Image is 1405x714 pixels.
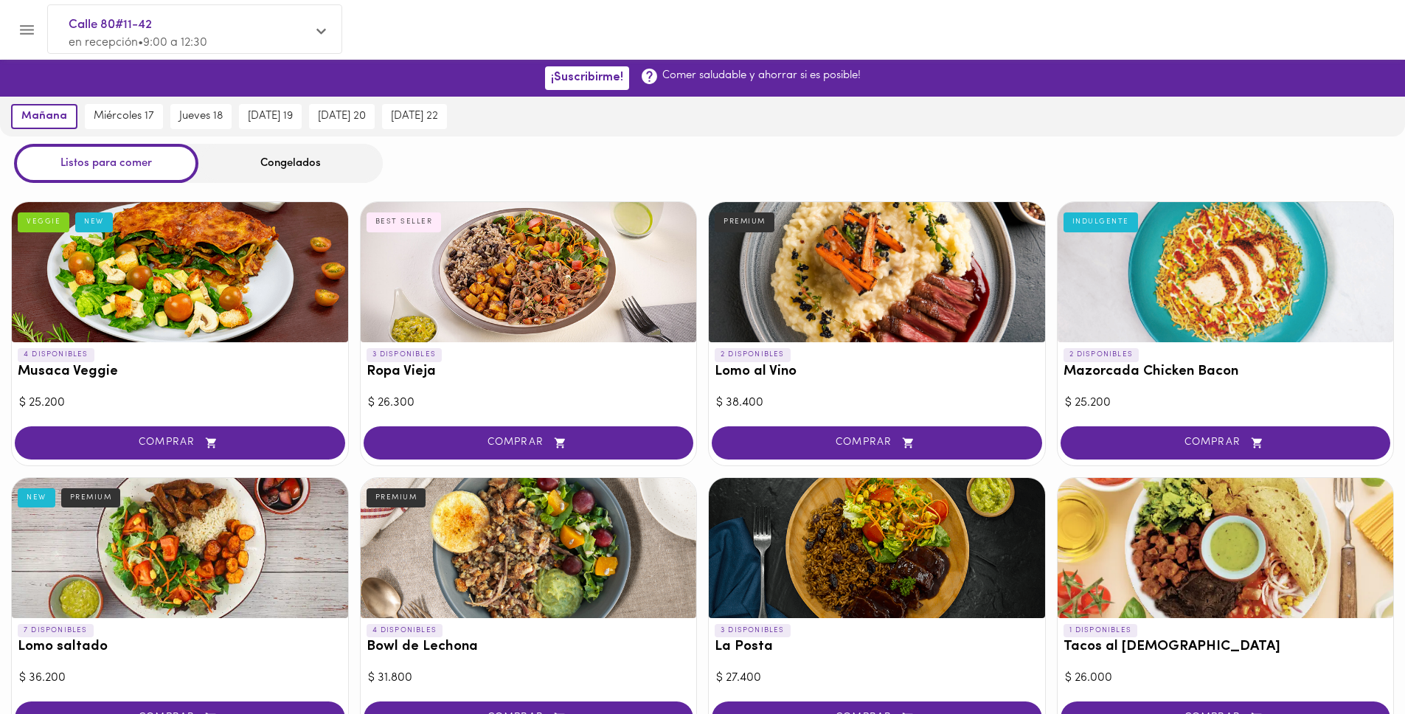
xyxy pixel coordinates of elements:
div: Ropa Vieja [361,202,697,342]
button: jueves 18 [170,104,232,129]
p: 1 DISPONIBLES [1064,624,1138,637]
div: NEW [75,212,113,232]
button: Menu [9,12,45,48]
div: Listos para comer [14,144,198,183]
h3: La Posta [715,640,1039,655]
span: en recepción • 9:00 a 12:30 [69,37,207,49]
div: $ 27.400 [716,670,1038,687]
h3: Tacos al [DEMOGRAPHIC_DATA] [1064,640,1388,655]
span: miércoles 17 [94,110,154,123]
iframe: Messagebird Livechat Widget [1319,628,1390,699]
div: Musaca Veggie [12,202,348,342]
button: [DATE] 19 [239,104,302,129]
span: mañana [21,110,67,123]
span: Calle 80#11-42 [69,15,306,35]
h3: Bowl de Lechona [367,640,691,655]
span: jueves 18 [179,110,223,123]
div: $ 26.300 [368,395,690,412]
div: Bowl de Lechona [361,478,697,618]
span: COMPRAR [382,437,676,449]
button: mañana [11,104,77,129]
div: $ 31.800 [368,670,690,687]
span: COMPRAR [730,437,1024,449]
p: 3 DISPONIBLES [715,624,791,637]
button: miércoles 17 [85,104,163,129]
div: $ 38.400 [716,395,1038,412]
div: PREMIUM [367,488,426,507]
button: [DATE] 20 [309,104,375,129]
span: [DATE] 20 [318,110,366,123]
p: 3 DISPONIBLES [367,348,443,361]
div: $ 25.200 [1065,395,1387,412]
span: ¡Suscribirme! [551,71,623,85]
div: NEW [18,488,55,507]
button: ¡Suscribirme! [545,66,629,89]
button: [DATE] 22 [382,104,447,129]
div: La Posta [709,478,1045,618]
div: $ 26.000 [1065,670,1387,687]
div: PREMIUM [61,488,121,507]
div: BEST SELLER [367,212,442,232]
p: 2 DISPONIBLES [715,348,791,361]
div: $ 36.200 [19,670,341,687]
h3: Ropa Vieja [367,364,691,380]
span: [DATE] 22 [391,110,438,123]
div: VEGGIE [18,212,69,232]
button: COMPRAR [15,426,345,460]
h3: Lomo al Vino [715,364,1039,380]
div: PREMIUM [715,212,774,232]
div: Lomo saltado [12,478,348,618]
div: Congelados [198,144,383,183]
span: COMPRAR [33,437,327,449]
span: [DATE] 19 [248,110,293,123]
h3: Musaca Veggie [18,364,342,380]
div: INDULGENTE [1064,212,1138,232]
h3: Mazorcada Chicken Bacon [1064,364,1388,380]
button: COMPRAR [364,426,694,460]
p: 7 DISPONIBLES [18,624,94,637]
p: 4 DISPONIBLES [18,348,94,361]
div: Mazorcada Chicken Bacon [1058,202,1394,342]
div: $ 25.200 [19,395,341,412]
button: COMPRAR [1061,426,1391,460]
p: Comer saludable y ahorrar si es posible! [662,68,861,83]
div: Lomo al Vino [709,202,1045,342]
p: 2 DISPONIBLES [1064,348,1139,361]
div: Tacos al Pastor [1058,478,1394,618]
span: COMPRAR [1079,437,1373,449]
button: COMPRAR [712,426,1042,460]
p: 4 DISPONIBLES [367,624,443,637]
h3: Lomo saltado [18,640,342,655]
